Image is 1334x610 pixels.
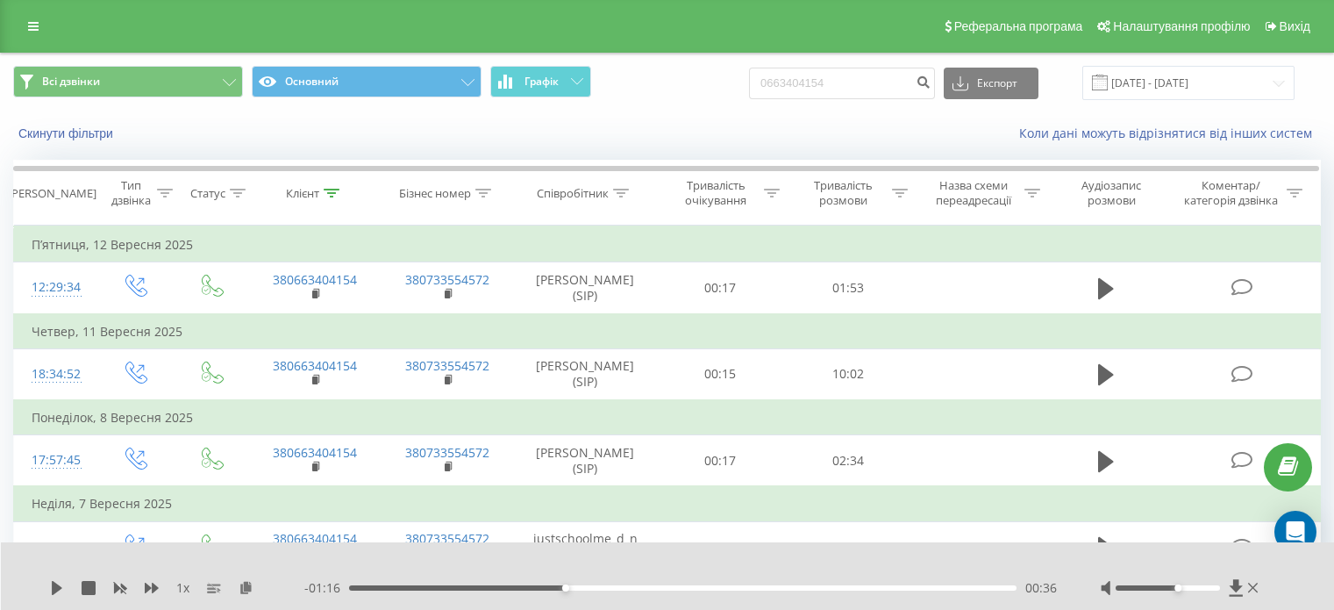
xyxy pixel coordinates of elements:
a: 380663404154 [273,271,357,288]
a: 380733554572 [405,530,489,547]
div: Назва схеми переадресації [928,178,1020,208]
td: 00:17 [657,435,784,487]
button: Експорт [944,68,1038,99]
td: Понеділок, 8 Вересня 2025 [14,400,1321,435]
td: [PERSON_NAME] (SIP) [514,435,657,487]
a: 380663404154 [273,357,357,374]
a: Коли дані можуть відрізнятися вiд інших систем [1019,125,1321,141]
div: [PERSON_NAME] [8,186,96,201]
span: Налаштування профілю [1113,19,1250,33]
span: 00:36 [1025,579,1057,597]
div: 18:34:52 [32,357,78,391]
td: justschoolme_d_nydziuk (SIP) [514,521,657,573]
div: Співробітник [537,186,609,201]
div: Accessibility label [562,585,569,592]
div: Коментар/категорія дзвінка [1180,178,1282,208]
div: Статус [190,186,225,201]
span: Всі дзвінки [42,75,100,89]
span: Вихід [1280,19,1310,33]
button: Всі дзвінки [13,66,243,97]
div: Accessibility label [1174,585,1181,592]
td: [PERSON_NAME] (SIP) [514,348,657,400]
div: Клієнт [286,186,319,201]
td: 01:53 [784,262,911,314]
div: Тривалість очікування [673,178,760,208]
input: Пошук за номером [749,68,935,99]
div: 14:50:05 [32,530,78,564]
td: Неділя, 7 Вересня 2025 [14,486,1321,521]
button: Графік [490,66,591,97]
td: 00:26 [657,521,784,573]
span: Графік [524,75,559,88]
button: Основний [252,66,482,97]
div: Тип дзвінка [111,178,152,208]
a: 380663404154 [273,530,357,547]
span: - 01:16 [304,579,349,597]
button: Скинути фільтри [13,126,122,141]
td: 00:17 [657,262,784,314]
div: Open Intercom Messenger [1274,511,1316,553]
td: Четвер, 11 Вересня 2025 [14,314,1321,349]
td: [PERSON_NAME] (SIP) [514,262,657,314]
td: 10:02 [784,348,911,400]
td: 02:34 [784,435,911,487]
td: 00:15 [657,348,784,400]
td: П’ятниця, 12 Вересня 2025 [14,227,1321,262]
span: 1 x [176,579,189,597]
span: Реферальна програма [954,19,1083,33]
a: 380733554572 [405,444,489,461]
a: 380733554572 [405,271,489,288]
div: Аудіозапис розмови [1060,178,1163,208]
a: 380733554572 [405,357,489,374]
div: Тривалість розмови [800,178,888,208]
div: Бізнес номер [399,186,471,201]
td: 01:25 [784,521,911,573]
a: 380663404154 [273,444,357,461]
div: 12:29:34 [32,270,78,305]
div: 17:57:45 [32,443,78,477]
